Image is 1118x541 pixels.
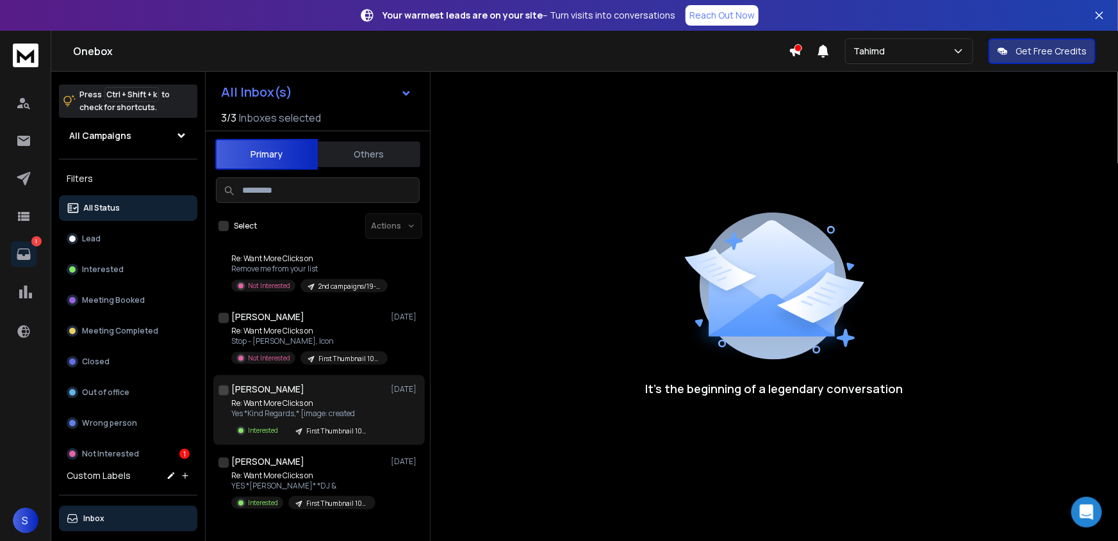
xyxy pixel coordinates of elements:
[59,287,197,313] button: Meeting Booked
[231,383,304,396] h1: [PERSON_NAME]
[248,353,290,363] p: Not Interested
[13,44,38,67] img: logo
[83,203,120,213] p: All Status
[1015,45,1087,58] p: Get Free Credits
[989,38,1096,64] button: Get Free Credits
[221,110,236,125] span: 3 / 3
[13,508,38,533] button: S
[248,281,290,291] p: Not Interested
[686,5,759,26] a: Reach Out Now
[79,88,170,114] p: Press to check for shortcuts.
[83,513,104,524] p: Inbox
[689,9,755,22] p: Reach Out Now
[248,498,278,508] p: Interested
[59,226,197,252] button: Lead
[231,455,304,468] h1: [PERSON_NAME]
[306,499,368,508] p: First Thumbnail 100 leads/ [DATE]
[59,257,197,282] button: Interested
[59,123,197,149] button: All Campaigns
[391,384,420,394] p: [DATE]
[231,336,385,346] p: Stop - [PERSON_NAME], Icon
[82,357,110,367] p: Closed
[231,471,375,481] p: Re: Want More Clicks on
[104,87,159,102] span: Ctrl + Shift + k
[59,506,197,531] button: Inbox
[646,380,903,398] p: It’s the beginning of a legendary conversation
[391,312,420,322] p: [DATE]
[211,79,422,105] button: All Inbox(s)
[59,410,197,436] button: Wrong person
[73,44,789,59] h1: Onebox
[231,311,304,323] h1: [PERSON_NAME]
[382,9,543,21] strong: Your warmest leads are on your site
[318,140,420,168] button: Others
[231,264,385,274] p: Remove me from your list
[221,86,292,99] h1: All Inbox(s)
[82,449,139,459] p: Not Interested
[82,326,158,336] p: Meeting Completed
[231,326,385,336] p: Re: Want More Clicks on
[231,254,385,264] p: Re: Want More Clicks on
[234,221,257,231] label: Select
[306,426,368,436] p: First Thumbnail 100 leads/ [DATE]
[82,387,129,398] p: Out of office
[82,418,137,428] p: Wrong person
[231,481,375,491] p: YES *[PERSON_NAME]* *DJ &
[82,234,101,244] p: Lead
[67,469,131,482] h3: Custom Labels
[382,9,675,22] p: – Turn visits into conversations
[215,139,318,170] button: Primary
[11,241,37,267] a: 1
[248,426,278,435] p: Interested
[59,170,197,188] h3: Filters
[239,110,321,125] h3: Inboxes selected
[69,129,131,142] h1: All Campaigns
[318,354,380,364] p: First Thumbnail 100 leads/ [DATE]
[179,449,190,459] div: 1
[59,441,197,467] button: Not Interested1
[231,408,375,419] p: Yes *Kind Regards,* [image: created
[31,236,42,246] p: 1
[231,398,375,408] p: Re: Want More Clicks on
[59,318,197,344] button: Meeting Completed
[59,195,197,221] button: All Status
[82,295,145,305] p: Meeting Booked
[853,45,890,58] p: Tahimd
[391,456,420,467] p: [DATE]
[318,282,380,291] p: 2nd campaigns/19-8-25
[1071,497,1102,528] div: Open Intercom Messenger
[59,380,197,405] button: Out of office
[82,264,124,275] p: Interested
[59,349,197,375] button: Closed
